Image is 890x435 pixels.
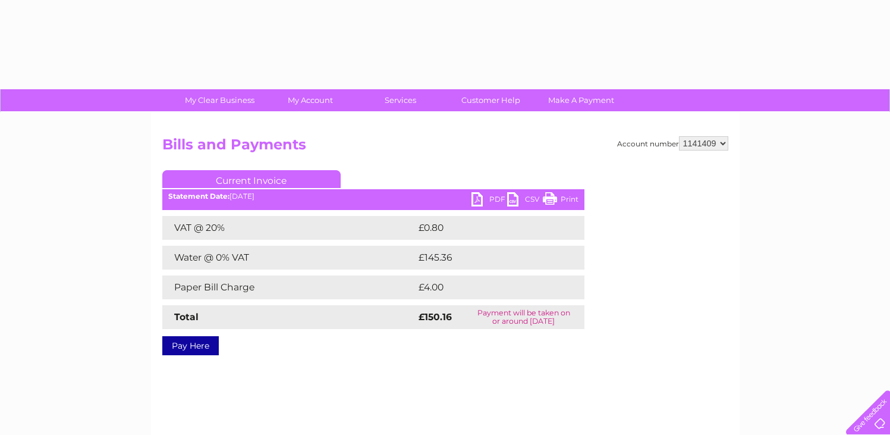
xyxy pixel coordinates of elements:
td: £4.00 [416,276,557,299]
strong: Total [174,311,199,323]
a: Current Invoice [162,170,341,188]
td: £145.36 [416,246,562,270]
td: Payment will be taken on or around [DATE] [463,305,584,329]
a: Pay Here [162,336,219,355]
td: VAT @ 20% [162,216,416,240]
h2: Bills and Payments [162,136,728,159]
div: Account number [617,136,728,151]
strong: £150.16 [419,311,452,323]
a: Customer Help [442,89,540,111]
a: My Account [261,89,359,111]
a: My Clear Business [171,89,269,111]
td: Water @ 0% VAT [162,246,416,270]
a: CSV [507,192,543,209]
a: PDF [471,192,507,209]
td: £0.80 [416,216,557,240]
div: [DATE] [162,192,584,201]
td: Paper Bill Charge [162,276,416,299]
a: Services [351,89,449,111]
a: Print [543,192,578,209]
b: Statement Date: [168,192,229,201]
a: Make A Payment [532,89,630,111]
